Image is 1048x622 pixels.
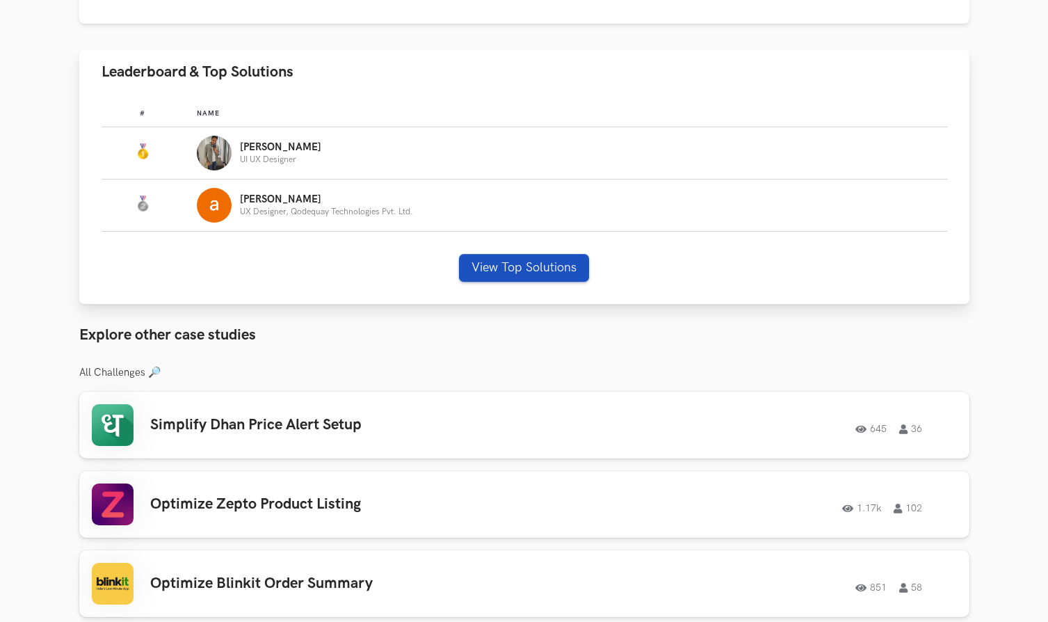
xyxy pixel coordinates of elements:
[240,155,321,164] p: UI UX Designer
[79,392,969,458] a: Simplify Dhan Price Alert Setup64536
[240,142,321,153] p: [PERSON_NAME]
[899,583,922,593] span: 58
[197,109,220,118] span: Name
[102,63,293,81] span: Leaderboard & Top Solutions
[79,326,969,344] h3: Explore other case studies
[79,550,969,617] a: Optimize Blinkit Order Summary85158
[79,367,969,379] h3: All Challenges 🔎
[150,495,545,513] h3: Optimize Zepto Product Listing
[134,196,151,212] img: Silver Medal
[140,109,145,118] span: #
[899,424,922,434] span: 36
[150,575,545,593] h3: Optimize Blinkit Order Summary
[855,583,887,593] span: 851
[79,471,969,538] a: Optimize Zepto Product Listing1.17k102
[459,254,589,282] button: View Top Solutions
[150,416,545,434] h3: Simplify Dhan Price Alert Setup
[79,94,969,304] div: Leaderboard & Top Solutions
[134,143,151,160] img: Gold Medal
[842,504,881,513] span: 1.17k
[894,504,922,513] span: 102
[197,136,232,170] img: Profile photo
[855,424,887,434] span: 645
[197,188,232,223] img: Profile photo
[79,50,969,94] button: Leaderboard & Top Solutions
[102,98,947,232] table: Leaderboard
[240,194,413,205] p: [PERSON_NAME]
[240,207,413,216] p: UX Designer, Qodequay Technologies Pvt. Ltd.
